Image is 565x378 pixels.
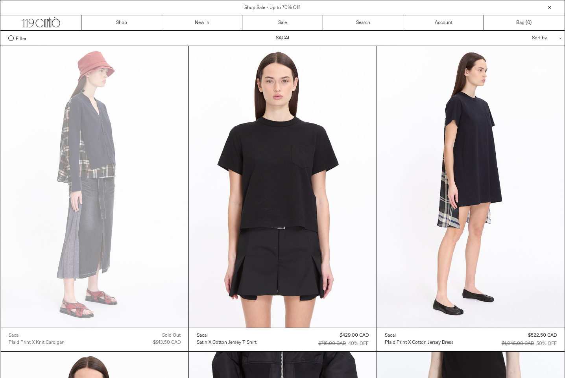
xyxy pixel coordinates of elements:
a: Shop Sale - Up to 70% Off [244,5,300,11]
div: Sold out [162,332,181,339]
a: Plaid Print x Knit Cardigan [9,339,65,346]
a: Sacai [9,332,65,339]
div: Plaid Print x Cotton Jersey Dress [385,339,454,346]
img: Sacai Satin x Cotton Jersey T-Shir [189,46,377,328]
img: Sacai Plaid Print x Knit Cardigan [1,46,188,328]
div: Sacai [197,332,208,339]
div: $913.50 CAD [153,339,181,346]
div: 40% OFF [348,340,369,347]
span: 0 [527,20,530,26]
span: Filter [16,35,26,41]
div: $429.00 CAD [340,332,369,339]
a: Shop [81,15,162,30]
div: Sacai [385,332,396,339]
div: Sacai [9,332,20,339]
div: Satin x Cotton Jersey T-Shirt [197,339,257,346]
div: $522.50 CAD [528,332,557,339]
div: Plaid Print x Knit Cardigan [9,339,65,346]
div: $715.00 CAD [318,340,346,347]
div: Sort by [486,31,557,46]
a: Account [403,15,484,30]
a: Sacai [197,332,257,339]
a: Plaid Print x Cotton Jersey Dress [385,339,454,346]
a: New In [162,15,243,30]
a: Search [323,15,404,30]
div: $1,045.00 CAD [502,340,534,347]
a: Sale [242,15,323,30]
span: ) [527,19,532,26]
div: 50% OFF [536,340,557,347]
a: Satin x Cotton Jersey T-Shirt [197,339,257,346]
img: Sacai Plaid Print x Cotton Jersey Dress [377,46,565,328]
a: Bag () [484,15,565,30]
a: Sacai [385,332,454,339]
